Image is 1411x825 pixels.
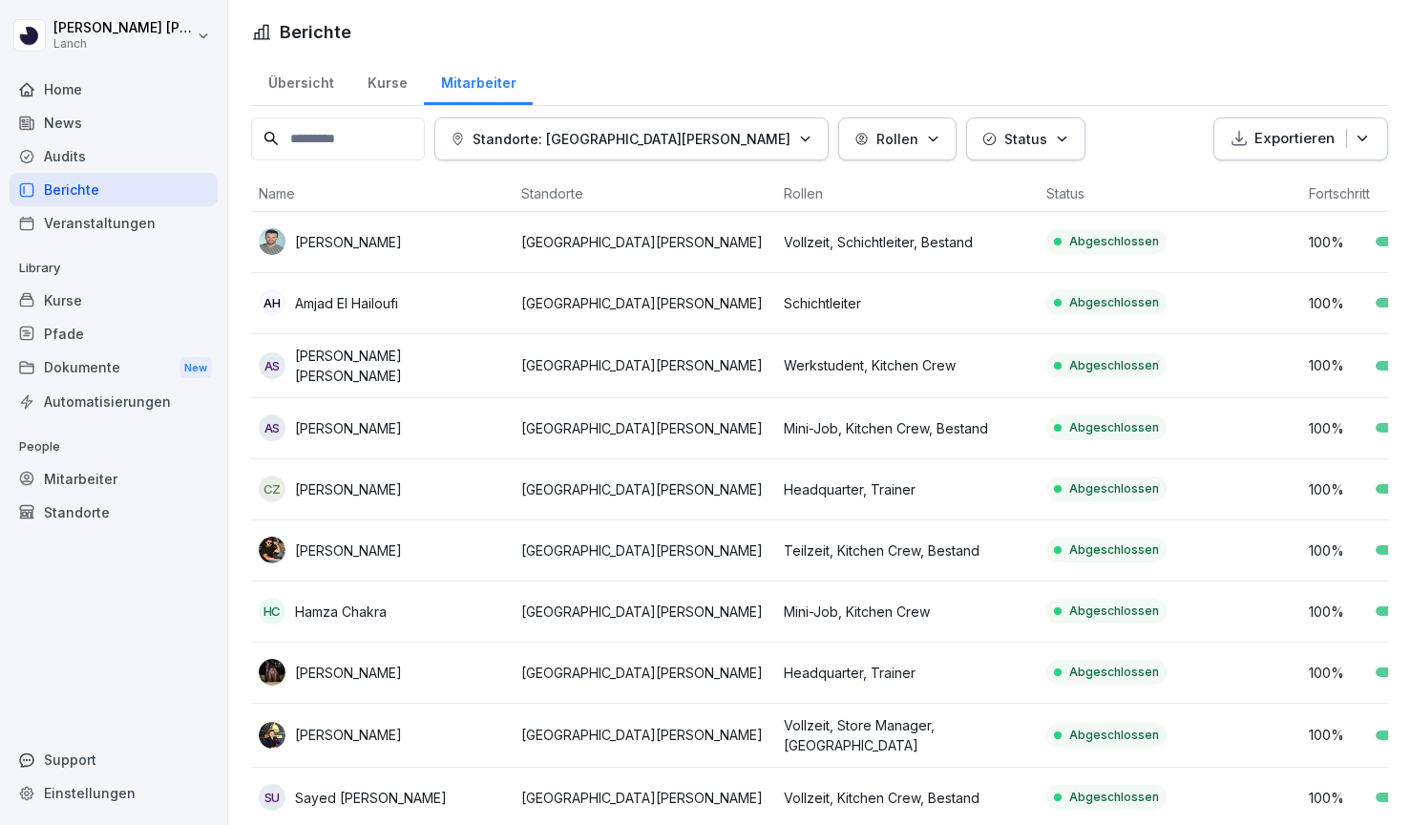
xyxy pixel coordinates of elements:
[784,788,1031,808] p: Vollzeit, Kitchen Crew, Bestand
[784,663,1031,683] p: Headquarter, Trainer
[251,176,514,212] th: Name
[10,462,218,496] a: Mitarbeiter
[1069,789,1159,806] p: Abgeschlossen
[1069,603,1159,620] p: Abgeschlossen
[10,317,218,350] a: Pfade
[1309,788,1366,808] p: 100 %
[521,663,769,683] p: [GEOGRAPHIC_DATA][PERSON_NAME]
[521,232,769,252] p: [GEOGRAPHIC_DATA][PERSON_NAME]
[473,129,790,149] p: Standorte: [GEOGRAPHIC_DATA][PERSON_NAME]
[1309,540,1366,561] p: 100 %
[1309,293,1366,313] p: 100 %
[1254,128,1335,150] p: Exportieren
[179,357,212,379] div: New
[521,725,769,745] p: [GEOGRAPHIC_DATA][PERSON_NAME]
[1069,294,1159,311] p: Abgeschlossen
[784,602,1031,622] p: Mini-Job, Kitchen Crew
[521,293,769,313] p: [GEOGRAPHIC_DATA][PERSON_NAME]
[295,479,402,499] p: [PERSON_NAME]
[434,117,829,160] button: Standorte: [GEOGRAPHIC_DATA][PERSON_NAME]
[350,56,424,105] div: Kurse
[521,788,769,808] p: [GEOGRAPHIC_DATA][PERSON_NAME]
[1309,602,1366,622] p: 100 %
[259,537,285,563] img: wjuly971i0y3uqkheb71wqyq.png
[1004,129,1047,149] p: Status
[259,228,285,255] img: cp97czd9e13kg1ytt0id7140.png
[10,743,218,776] div: Support
[295,418,402,438] p: [PERSON_NAME]
[10,173,218,206] a: Berichte
[10,350,218,386] a: DokumenteNew
[259,598,285,624] div: HC
[10,139,218,173] a: Audits
[784,355,1031,375] p: Werkstudent, Kitchen Crew
[10,284,218,317] a: Kurse
[1069,664,1159,681] p: Abgeschlossen
[1309,355,1366,375] p: 100 %
[10,253,218,284] p: Library
[53,37,193,51] p: Lanch
[10,432,218,462] p: People
[784,418,1031,438] p: Mini-Job, Kitchen Crew, Bestand
[784,232,1031,252] p: Vollzeit, Schichtleiter, Bestand
[280,19,351,45] h1: Berichte
[1069,541,1159,559] p: Abgeschlossen
[53,20,193,36] p: [PERSON_NAME] [PERSON_NAME]
[784,540,1031,561] p: Teilzeit, Kitchen Crew, Bestand
[295,346,506,386] p: [PERSON_NAME] [PERSON_NAME]
[521,355,769,375] p: [GEOGRAPHIC_DATA][PERSON_NAME]
[1069,233,1159,250] p: Abgeschlossen
[259,784,285,811] div: SU
[295,232,402,252] p: [PERSON_NAME]
[259,289,285,316] div: AH
[259,352,285,379] div: AS
[521,479,769,499] p: [GEOGRAPHIC_DATA][PERSON_NAME]
[10,73,218,106] a: Home
[1309,418,1366,438] p: 100 %
[876,129,918,149] p: Rollen
[784,479,1031,499] p: Headquarter, Trainer
[295,602,387,622] p: Hamza Chakra
[295,725,402,745] p: [PERSON_NAME]
[1309,663,1366,683] p: 100 %
[1069,480,1159,497] p: Abgeschlossen
[1213,117,1388,160] button: Exportieren
[259,476,285,502] div: CZ
[251,56,350,105] a: Übersicht
[295,293,398,313] p: Amjad El Hailoufi
[514,176,776,212] th: Standorte
[1069,357,1159,374] p: Abgeschlossen
[1309,725,1366,745] p: 100 %
[259,414,285,441] div: AS
[10,350,218,386] div: Dokumente
[10,385,218,418] a: Automatisierungen
[424,56,533,105] a: Mitarbeiter
[10,206,218,240] a: Veranstaltungen
[10,106,218,139] a: News
[259,722,285,749] img: m4nh1onisuij1abk8mrks5qt.png
[259,659,285,686] img: gq6jiwkat9wmwctfmwqffveh.png
[10,496,218,529] a: Standorte
[521,540,769,561] p: [GEOGRAPHIC_DATA][PERSON_NAME]
[838,117,957,160] button: Rollen
[10,776,218,810] a: Einstellungen
[1069,419,1159,436] p: Abgeschlossen
[784,715,1031,755] p: Vollzeit, Store Manager, [GEOGRAPHIC_DATA]
[966,117,1085,160] button: Status
[295,540,402,561] p: [PERSON_NAME]
[1309,232,1366,252] p: 100 %
[295,788,447,808] p: Sayed [PERSON_NAME]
